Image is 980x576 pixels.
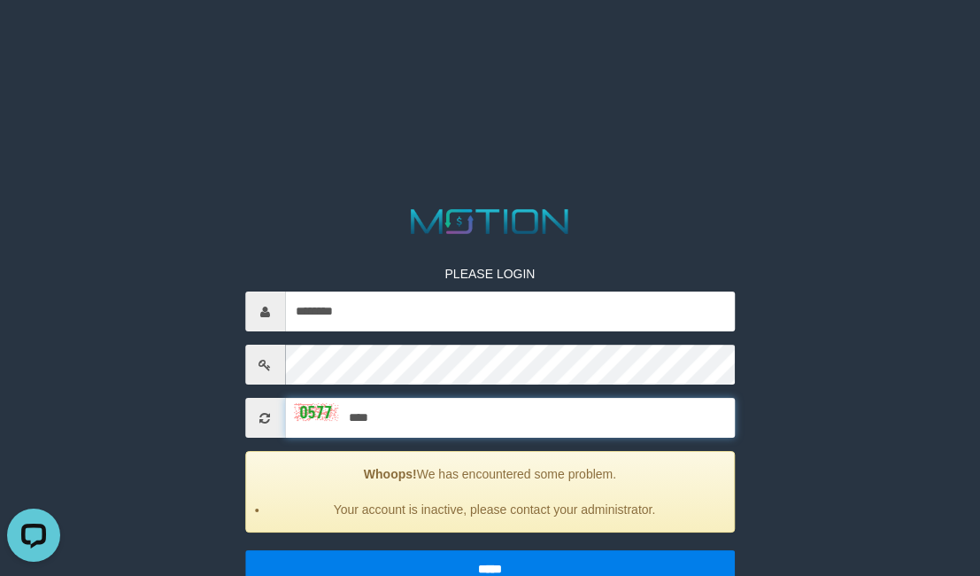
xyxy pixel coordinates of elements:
[294,404,338,422] img: captcha
[364,467,417,481] strong: Whoops!
[7,7,60,60] button: Open LiveChat chat widget
[245,265,736,283] p: PLEASE LOGIN
[268,501,721,518] li: Your account is inactive, please contact your administrator.
[245,451,736,533] div: We has encountered some problem.
[405,205,576,238] img: MOTION_logo.png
